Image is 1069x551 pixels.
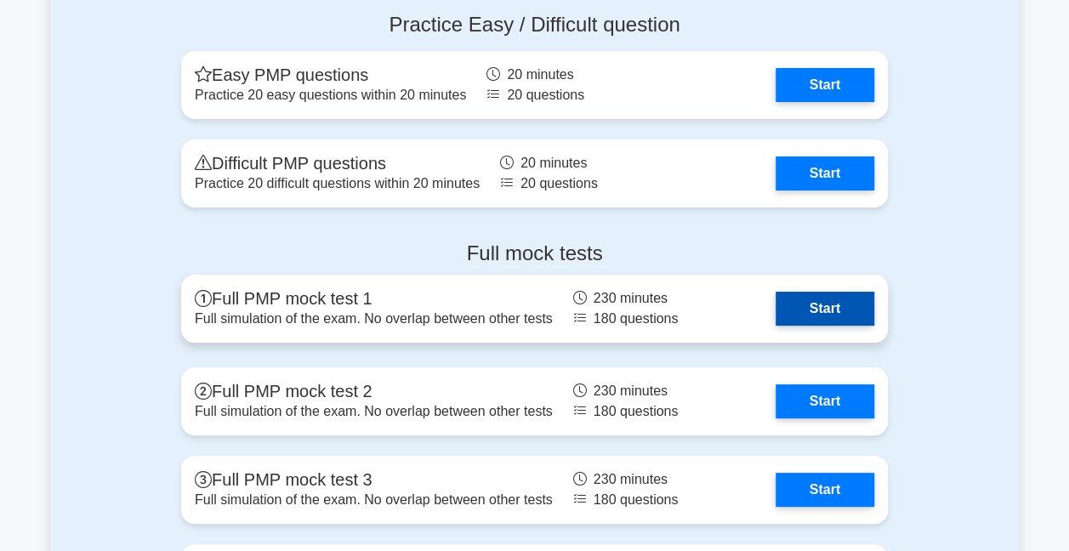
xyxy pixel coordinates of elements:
[776,292,874,326] a: Start
[181,241,888,266] h4: Full mock tests
[776,156,874,190] a: Start
[776,473,874,507] a: Start
[776,384,874,418] a: Start
[776,68,874,102] a: Start
[181,13,888,37] h4: Practice Easy / Difficult question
